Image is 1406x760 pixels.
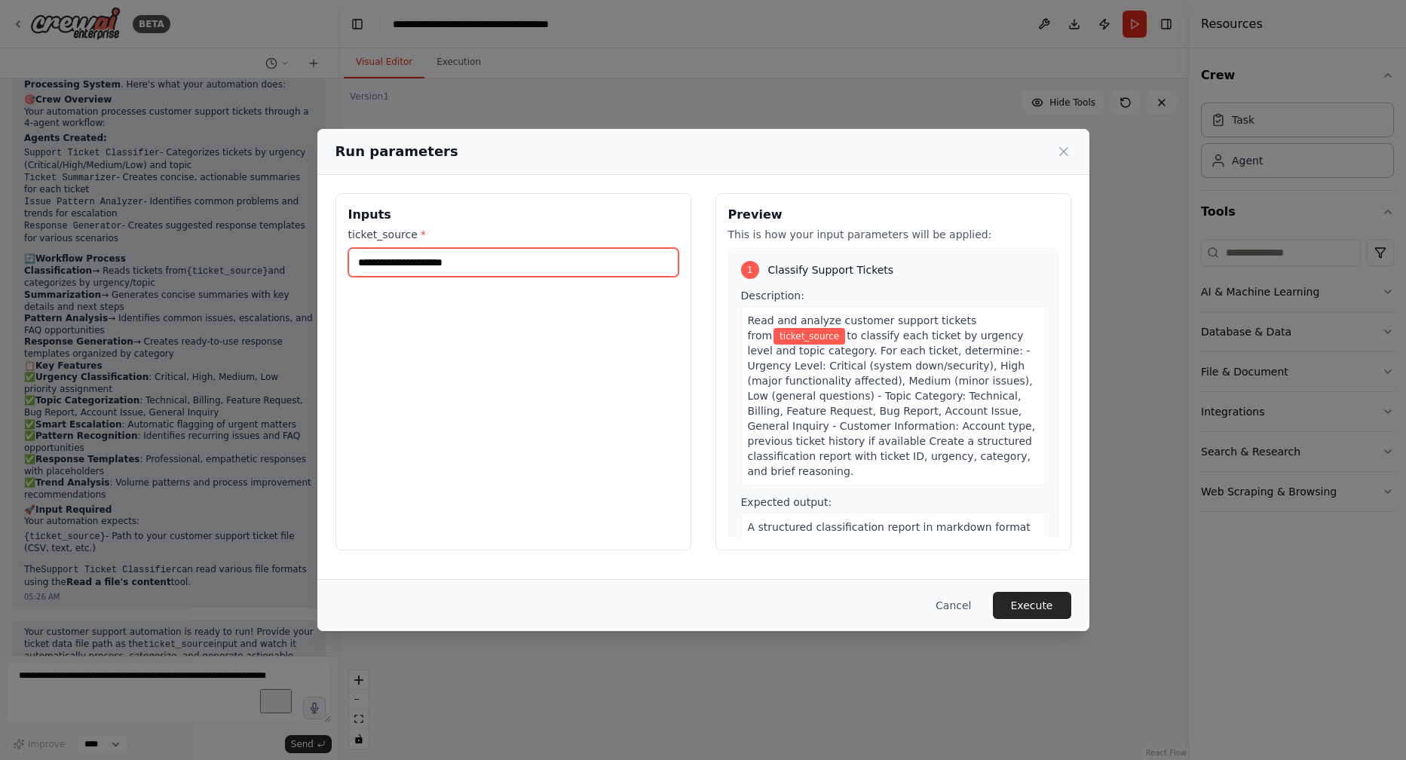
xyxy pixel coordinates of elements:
span: Description: [741,290,804,302]
h2: Run parameters [335,141,458,162]
p: This is how your input parameters will be applied: [728,227,1058,242]
span: to classify each ticket by urgency level and topic category. For each ticket, determine: - Urgenc... [748,329,1036,477]
span: A structured classification report in markdown format listing each ticket with its assigned urgen... [748,521,1031,593]
span: Variable: ticket_source [773,328,845,345]
button: Cancel [924,592,983,619]
h3: Inputs [348,206,678,224]
span: Expected output: [741,496,832,508]
button: Execute [993,592,1071,619]
h3: Preview [728,206,1058,224]
div: 1 [741,261,759,279]
span: Classify Support Tickets [768,262,894,277]
label: ticket_source [348,227,678,242]
span: Read and analyze customer support tickets from [748,314,977,342]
